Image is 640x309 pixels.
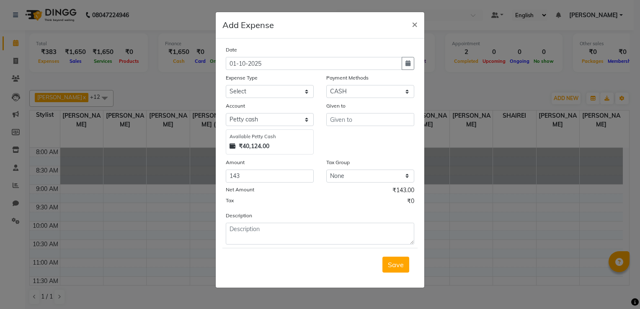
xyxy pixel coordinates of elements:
[226,159,245,166] label: Amount
[326,113,414,126] input: Given to
[222,19,274,31] h5: Add Expense
[226,197,234,204] label: Tax
[326,74,369,82] label: Payment Methods
[226,74,258,82] label: Expense Type
[382,257,409,273] button: Save
[230,133,310,140] div: Available Petty Cash
[388,260,404,269] span: Save
[226,46,237,54] label: Date
[226,212,252,219] label: Description
[412,18,418,30] span: ×
[226,102,245,110] label: Account
[239,142,269,151] strong: ₹40,124.00
[326,102,346,110] label: Given to
[407,197,414,208] span: ₹0
[226,170,314,183] input: Amount
[226,186,254,193] label: Net Amount
[326,159,350,166] label: Tax Group
[392,186,414,197] span: ₹143.00
[405,12,424,36] button: Close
